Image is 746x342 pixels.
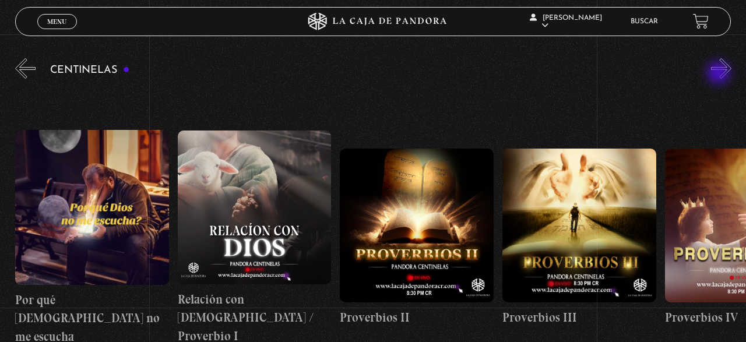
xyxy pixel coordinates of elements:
[50,65,130,76] h3: Centinelas
[15,58,36,79] button: Previous
[502,308,656,327] h4: Proverbios III
[340,308,494,327] h4: Proverbios II
[530,15,602,29] span: [PERSON_NAME]
[44,28,71,36] span: Cerrar
[711,58,731,79] button: Next
[47,18,66,25] span: Menu
[631,18,658,25] a: Buscar
[693,13,709,29] a: View your shopping cart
